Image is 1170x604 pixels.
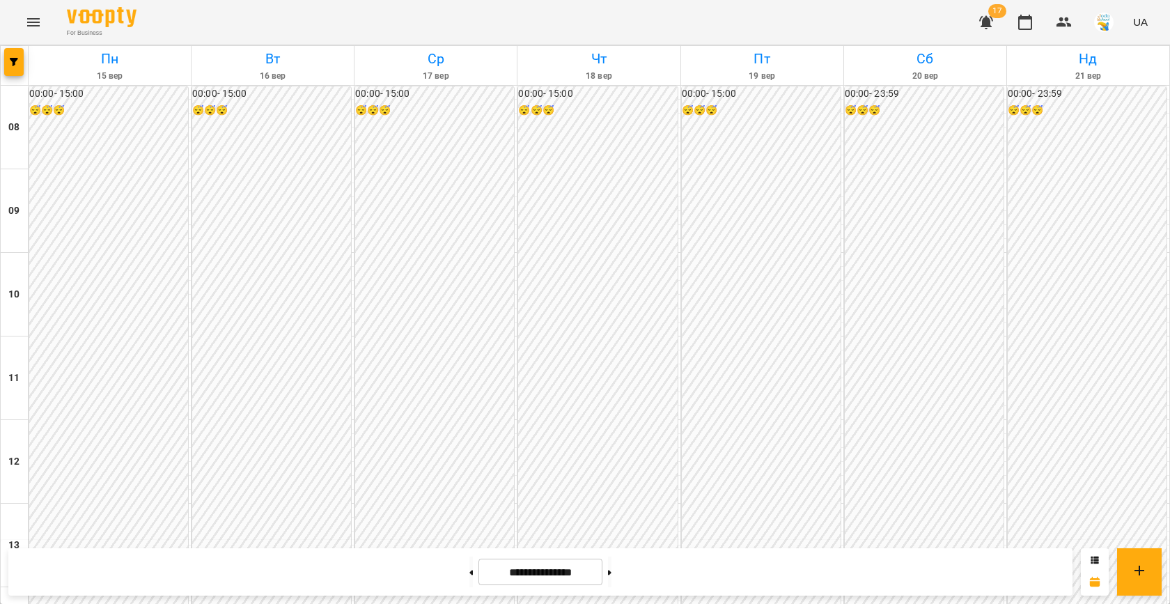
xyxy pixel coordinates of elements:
[8,538,19,553] h6: 13
[8,203,19,219] h6: 09
[845,86,1004,102] h6: 00:00 - 23:59
[357,70,515,83] h6: 17 вер
[67,29,136,38] span: For Business
[355,86,514,102] h6: 00:00 - 15:00
[683,70,841,83] h6: 19 вер
[520,70,678,83] h6: 18 вер
[31,70,189,83] h6: 15 вер
[1009,48,1167,70] h6: Нд
[29,103,188,118] h6: 😴😴😴
[17,6,50,39] button: Menu
[1133,15,1148,29] span: UA
[67,7,136,27] img: Voopty Logo
[1094,13,1114,32] img: 38072b7c2e4bcea27148e267c0c485b2.jpg
[357,48,515,70] h6: Ср
[518,103,677,118] h6: 😴😴😴
[520,48,678,70] h6: Чт
[8,120,19,135] h6: 08
[682,86,841,102] h6: 00:00 - 15:00
[845,103,1004,118] h6: 😴😴😴
[8,454,19,470] h6: 12
[846,70,1004,83] h6: 20 вер
[29,86,188,102] h6: 00:00 - 15:00
[355,103,514,118] h6: 😴😴😴
[683,48,841,70] h6: Пт
[194,70,352,83] h6: 16 вер
[518,86,677,102] h6: 00:00 - 15:00
[1128,9,1153,35] button: UA
[8,287,19,302] h6: 10
[8,371,19,386] h6: 11
[192,103,351,118] h6: 😴😴😴
[846,48,1004,70] h6: Сб
[31,48,189,70] h6: Пн
[192,86,351,102] h6: 00:00 - 15:00
[988,4,1006,18] span: 17
[682,103,841,118] h6: 😴😴😴
[1009,70,1167,83] h6: 21 вер
[194,48,352,70] h6: Вт
[1008,86,1167,102] h6: 00:00 - 23:59
[1008,103,1167,118] h6: 😴😴😴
